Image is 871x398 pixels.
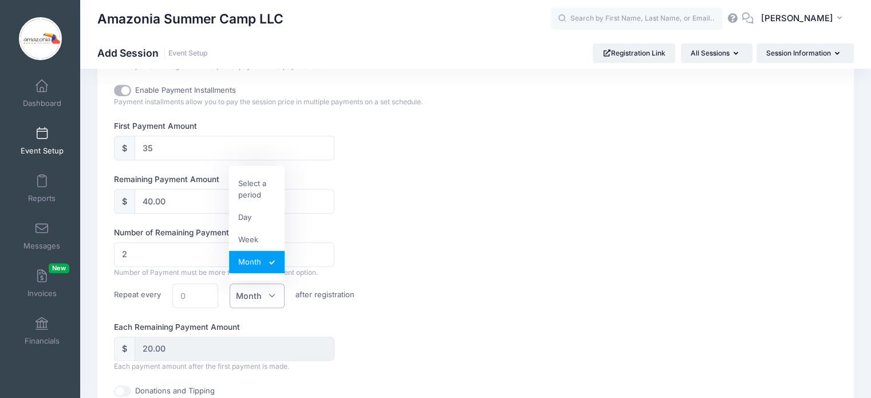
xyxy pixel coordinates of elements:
[114,337,135,361] div: $
[114,321,445,333] label: Each Remaining Payment Amount
[230,283,285,308] span: Month
[25,336,60,346] span: Financials
[551,7,723,30] input: Search by First Name, Last Name, or Email...
[761,12,833,25] span: [PERSON_NAME]
[28,194,56,203] span: Reports
[109,283,167,300] label: Repeat every
[114,189,135,214] div: $
[229,251,285,273] li: Month
[15,263,69,304] a: InvoicesNew
[114,362,289,371] span: Each payment amount after the first payment is made.
[23,98,61,108] span: Dashboard
[236,290,262,302] span: Month
[21,146,64,156] span: Event Setup
[754,6,854,32] button: [PERSON_NAME]
[290,283,361,300] label: after registration
[49,263,69,273] span: New
[15,73,69,113] a: Dashboard
[681,44,752,63] button: All Sessions
[27,289,57,298] span: Invoices
[97,47,208,59] h1: Add Session
[593,44,676,63] a: Registration Link
[229,173,285,207] li: Select a period
[114,136,135,160] div: $
[756,44,854,63] button: Session Information
[229,228,285,251] li: Week
[97,6,283,32] h1: Amazonia Summer Camp LLC
[114,242,334,267] input: 0
[229,206,285,228] li: Day
[135,385,215,397] label: Donations and Tipping
[114,120,445,132] label: First Payment Amount
[135,337,334,361] input: 0.00
[114,97,423,106] span: Payment installments allow you to pay the session price in multiple payments on a set schedule.
[114,174,445,185] label: Remaining Payment Amount
[23,241,60,251] span: Messages
[135,85,236,96] label: Enable Payment Installments
[114,227,445,238] label: Number of Remaining Payments
[114,268,318,277] span: Number of Payment must be more than 1 for installment option.
[15,121,69,161] a: Event Setup
[114,62,339,70] span: Participants can register with a partial payment and pay the rest later.
[15,168,69,208] a: Reports
[15,311,69,351] a: Financials
[168,49,208,58] a: Event Setup
[172,283,219,308] input: 0
[15,216,69,256] a: Messages
[135,136,334,160] input: 0.00
[19,17,62,60] img: Amazonia Summer Camp LLC
[135,189,334,214] input: 0.00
